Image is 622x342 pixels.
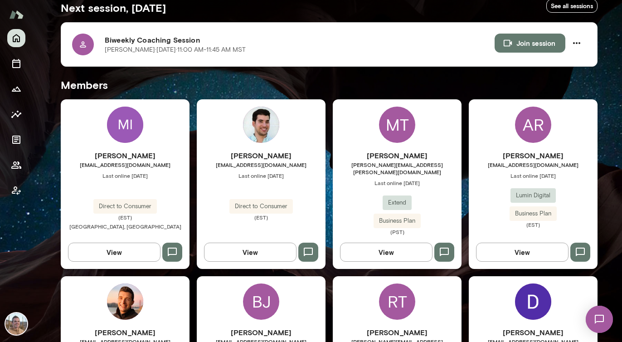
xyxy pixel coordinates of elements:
[107,107,143,143] img: Michael Hoeschele
[333,327,462,338] h6: [PERSON_NAME]
[243,107,279,143] img: Alex Litoff
[510,209,557,218] span: Business Plan
[7,131,25,149] button: Documents
[197,172,326,179] span: Last online [DATE]
[7,80,25,98] button: Growth Plan
[476,243,569,262] button: View
[107,283,143,320] img: Jonas Gebhardt
[243,283,279,320] div: BJ
[7,105,25,123] button: Insights
[7,29,25,47] button: Home
[61,327,190,338] h6: [PERSON_NAME]
[197,327,326,338] h6: [PERSON_NAME]
[515,107,551,143] div: AR
[197,214,326,221] span: (EST)
[68,243,160,262] button: View
[374,216,421,225] span: Business Plan
[469,327,598,338] h6: [PERSON_NAME]
[333,179,462,186] span: Last online [DATE]
[61,214,190,221] span: (EST)
[61,161,190,168] span: [EMAIL_ADDRESS][DOMAIN_NAME]
[93,202,157,211] span: Direct to Consumer
[7,54,25,73] button: Sessions
[204,243,296,262] button: View
[495,34,565,53] button: Join session
[333,161,462,176] span: [PERSON_NAME][EMAIL_ADDRESS][PERSON_NAME][DOMAIN_NAME]
[9,6,24,23] img: Mento
[340,243,432,262] button: View
[510,191,556,200] span: Lumin Digital
[469,161,598,168] span: [EMAIL_ADDRESS][DOMAIN_NAME]
[61,150,190,161] h6: [PERSON_NAME]
[197,161,326,168] span: [EMAIL_ADDRESS][DOMAIN_NAME]
[5,313,27,335] img: Adam Griffin
[61,0,166,15] h5: Next session, [DATE]
[469,221,598,228] span: (EST)
[379,283,415,320] div: RT
[61,78,598,92] h5: Members
[105,34,495,45] h6: Biweekly Coaching Session
[333,150,462,161] h6: [PERSON_NAME]
[379,107,415,143] div: MT
[229,202,293,211] span: Direct to Consumer
[469,172,598,179] span: Last online [DATE]
[197,150,326,161] h6: [PERSON_NAME]
[7,181,25,200] button: Client app
[333,228,462,235] span: (PST)
[469,150,598,161] h6: [PERSON_NAME]
[61,172,190,179] span: Last online [DATE]
[383,198,412,207] span: Extend
[7,156,25,174] button: Members
[515,283,551,320] img: Diego Baugh
[105,45,246,54] p: [PERSON_NAME] · [DATE] · 11:00 AM-11:45 AM MST
[69,223,181,230] span: [GEOGRAPHIC_DATA], [GEOGRAPHIC_DATA]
